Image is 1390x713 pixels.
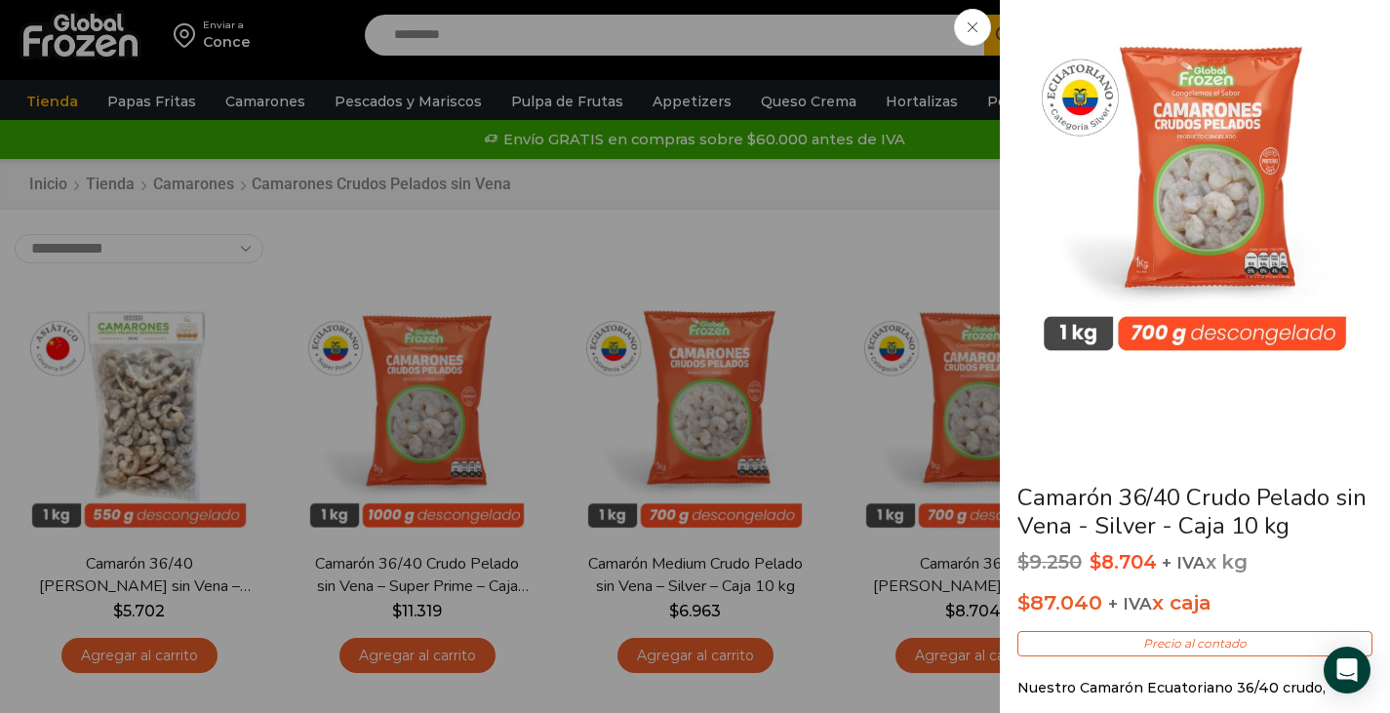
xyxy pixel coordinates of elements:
[1017,590,1030,614] span: $
[1019,15,1370,373] div: 1 / 4
[1017,482,1367,541] a: Camarón 36/40 Crudo Pelado sin Vena - Silver - Caja 10 kg
[1017,631,1372,656] p: Precio al contado
[1090,550,1157,574] bdi: 8.704
[1108,594,1152,614] span: + IVA
[1017,551,1372,574] p: x kg
[1019,15,1370,366] img: crudos pelados 36:40
[1090,550,1101,574] span: $
[1162,553,1206,573] span: + IVA
[1017,586,1372,619] p: x caja
[1017,550,1082,574] bdi: 9.250
[1017,590,1102,614] bdi: 87.040
[1017,550,1029,574] span: $
[1324,647,1370,693] div: Open Intercom Messenger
